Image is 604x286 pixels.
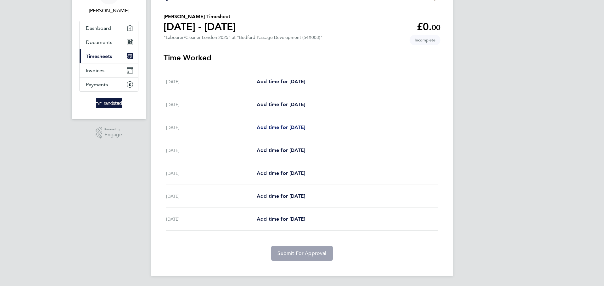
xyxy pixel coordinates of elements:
a: Add time for [DATE] [257,78,305,85]
span: Payments [86,82,108,88]
a: Go to home page [79,98,138,108]
span: Add time for [DATE] [257,78,305,84]
span: Powered by [104,127,122,132]
h2: [PERSON_NAME] Timesheet [164,13,236,20]
span: Timesheets [86,53,112,59]
span: This timesheet is Incomplete. [410,35,440,45]
div: [DATE] [166,170,257,177]
div: [DATE] [166,124,257,131]
div: [DATE] [166,78,257,85]
span: Add time for [DATE] [257,124,305,130]
a: Add time for [DATE] [257,101,305,108]
div: [DATE] [166,192,257,200]
span: Add time for [DATE] [257,216,305,222]
span: Dashboard [86,25,111,31]
a: Add time for [DATE] [257,170,305,177]
h1: [DATE] - [DATE] [164,20,236,33]
span: Add time for [DATE] [257,193,305,199]
span: Add time for [DATE] [257,170,305,176]
a: Add time for [DATE] [257,147,305,154]
app-decimal: £0. [417,21,440,33]
div: [DATE] [166,101,257,108]
span: Engage [104,132,122,138]
a: Add time for [DATE] [257,124,305,131]
a: Add time for [DATE] [257,192,305,200]
a: Timesheets [80,49,138,63]
a: Payments [80,78,138,91]
div: [DATE] [166,147,257,154]
span: Invoices [86,67,104,73]
a: Add time for [DATE] [257,215,305,223]
a: Invoices [80,63,138,77]
h3: Time Worked [164,53,440,63]
span: Add time for [DATE] [257,147,305,153]
div: "Labourer/Cleaner London 2025" at "Bedford Passage Development (54X003)" [164,35,322,40]
a: Dashboard [80,21,138,35]
a: Documents [80,35,138,49]
span: Documents [86,39,112,45]
span: Patrick Madu [79,7,138,14]
span: 00 [432,23,440,32]
img: randstad-logo-retina.png [96,98,122,108]
span: Add time for [DATE] [257,101,305,107]
div: [DATE] [166,215,257,223]
a: Powered byEngage [96,127,122,139]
